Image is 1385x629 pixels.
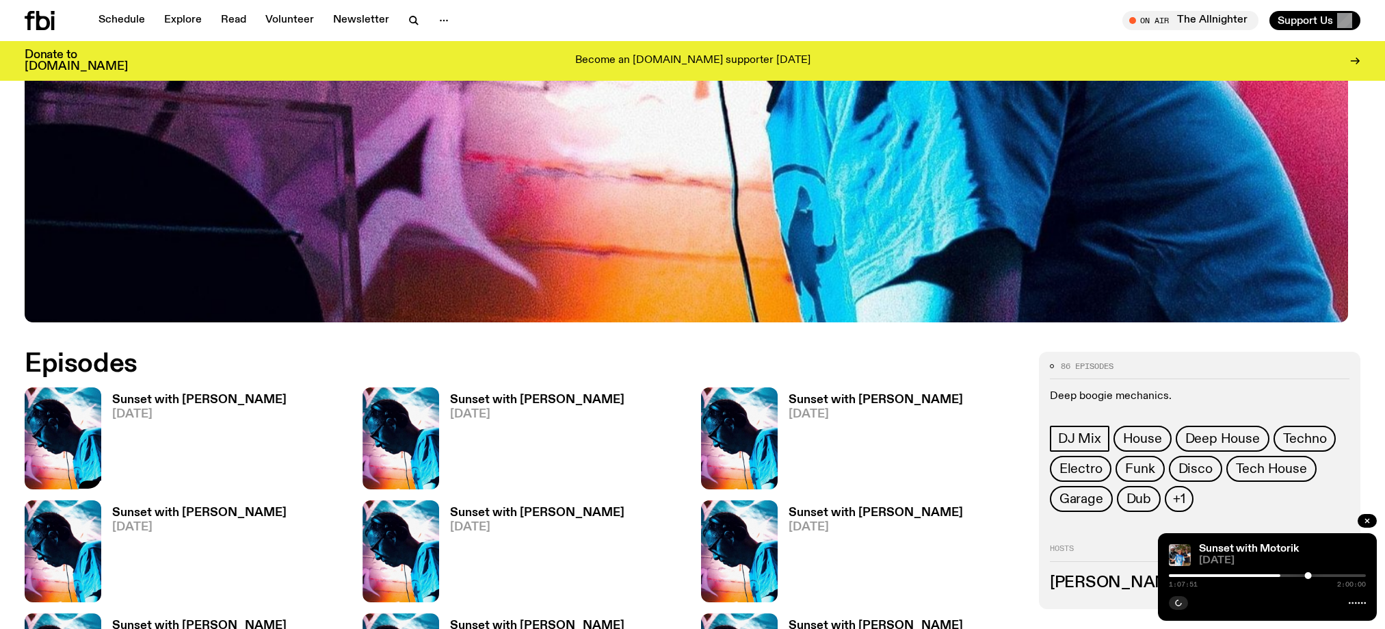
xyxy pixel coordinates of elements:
a: Volunteer [257,11,322,30]
span: Deep House [1185,431,1260,446]
button: On AirThe Allnighter [1122,11,1258,30]
img: Simon Caldwell stands side on, looking downwards. He has headphones on. Behind him is a brightly ... [25,387,101,489]
a: Deep House [1176,426,1269,452]
a: Schedule [90,11,153,30]
span: Support Us [1278,14,1333,27]
span: House [1123,431,1162,446]
span: 1:07:51 [1169,581,1198,588]
h3: Sunset with [PERSON_NAME] [789,507,963,519]
h3: Donate to [DOMAIN_NAME] [25,49,128,73]
span: Electro [1059,461,1103,476]
a: Dub [1117,486,1161,512]
span: Tech House [1236,461,1307,476]
a: Techno [1274,426,1336,452]
img: Simon Caldwell stands side on, looking downwards. He has headphones on. Behind him is a brightly ... [362,387,439,489]
span: 86 episodes [1061,363,1113,370]
a: Tech House [1226,456,1317,482]
a: Sunset with [PERSON_NAME][DATE] [778,394,963,489]
span: DJ Mix [1058,431,1101,446]
h3: Sunset with [PERSON_NAME] [112,507,287,519]
a: Sunset with [PERSON_NAME][DATE] [101,394,287,489]
a: Sunset with [PERSON_NAME][DATE] [778,507,963,602]
p: Become an [DOMAIN_NAME] supporter [DATE] [575,55,810,67]
img: Simon Caldwell stands side on, looking downwards. He has headphones on. Behind him is a brightly ... [701,387,778,489]
a: Sunset with [PERSON_NAME][DATE] [101,507,287,602]
h3: [PERSON_NAME] [1050,576,1349,591]
button: Support Us [1269,11,1360,30]
h3: Sunset with [PERSON_NAME] [450,507,624,519]
span: Dub [1126,491,1151,506]
a: Read [213,11,254,30]
a: Sunset with [PERSON_NAME][DATE] [439,507,624,602]
a: Explore [156,11,210,30]
h3: Sunset with [PERSON_NAME] [789,394,963,406]
span: [DATE] [112,409,287,420]
span: 2:00:00 [1337,581,1366,588]
a: Electro [1050,456,1112,482]
span: [DATE] [450,409,624,420]
button: +1 [1165,486,1193,512]
span: [DATE] [1199,556,1366,566]
img: Andrew, Reenie, and Pat stand in a row, smiling at the camera, in dappled light with a vine leafe... [1169,544,1191,566]
img: Simon Caldwell stands side on, looking downwards. He has headphones on. Behind him is a brightly ... [701,500,778,602]
a: Disco [1169,456,1222,482]
a: Funk [1116,456,1164,482]
span: Funk [1125,461,1155,476]
a: Garage [1050,486,1113,512]
span: +1 [1173,491,1185,506]
span: Disco [1178,461,1213,476]
a: DJ Mix [1050,426,1109,452]
span: [DATE] [789,522,963,533]
span: Garage [1059,491,1103,506]
span: Techno [1283,431,1327,446]
h3: Sunset with [PERSON_NAME] [112,394,287,406]
a: House [1113,426,1172,452]
h3: Sunset with [PERSON_NAME] [450,394,624,406]
h2: Episodes [25,352,910,376]
span: [DATE] [789,409,963,420]
img: Simon Caldwell stands side on, looking downwards. He has headphones on. Behind him is a brightly ... [362,500,439,602]
h2: Hosts [1050,545,1349,561]
span: [DATE] [450,522,624,533]
a: Newsletter [325,11,397,30]
p: Deep boogie mechanics. [1050,390,1349,403]
a: Sunset with [PERSON_NAME][DATE] [439,394,624,489]
img: Simon Caldwell stands side on, looking downwards. He has headphones on. Behind him is a brightly ... [25,500,101,602]
a: Sunset with Motorik [1199,543,1299,554]
span: [DATE] [112,522,287,533]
